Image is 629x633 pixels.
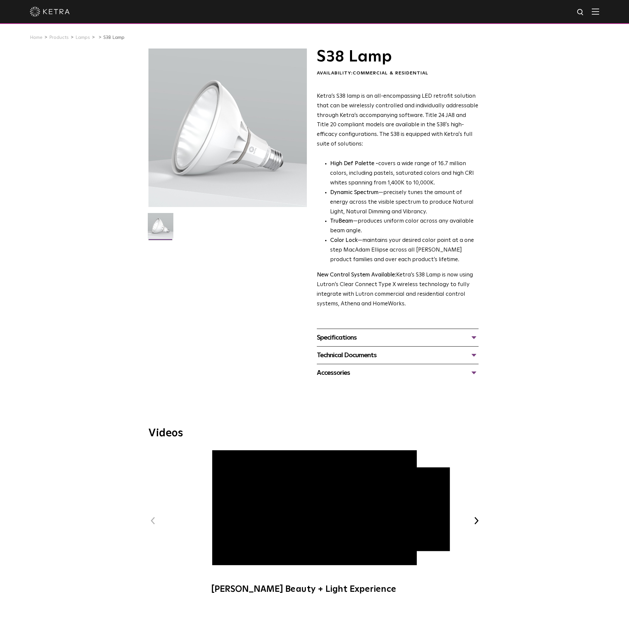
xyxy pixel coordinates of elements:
[30,35,43,40] a: Home
[577,8,585,17] img: search icon
[330,218,353,224] strong: TruBeam
[592,8,599,15] img: Hamburger%20Nav.svg
[75,35,90,40] a: Lamps
[317,270,479,309] p: Ketra’s S38 Lamp is now using Lutron’s Clear Connect Type X wireless technology to fully integrat...
[330,238,358,243] strong: Color Lock
[330,161,378,166] strong: High Def Palette -
[317,49,479,65] h1: S38 Lamp
[353,71,428,75] span: Commercial & Residential
[330,217,479,236] li: —produces uniform color across any available beam angle.
[103,35,125,40] a: S38 Lamp
[472,516,481,525] button: Next
[317,350,479,361] div: Technical Documents
[49,35,69,40] a: Products
[317,332,479,343] div: Specifications
[317,70,479,77] div: Availability:
[30,7,70,17] img: ketra-logo-2019-white
[148,516,157,525] button: Previous
[148,428,481,439] h3: Videos
[148,213,173,244] img: S38-Lamp-Edison-2021-Web-Square
[330,236,479,265] li: —maintains your desired color point at a one step MacAdam Ellipse across all [PERSON_NAME] produc...
[317,368,479,378] div: Accessories
[330,188,479,217] li: —precisely tunes the amount of energy across the visible spectrum to produce Natural Light, Natur...
[317,272,396,278] strong: New Control System Available:
[330,190,379,195] strong: Dynamic Spectrum
[317,92,479,149] p: Ketra’s S38 lamp is an all-encompassing LED retrofit solution that can be wirelessly controlled a...
[330,159,479,188] p: covers a wide range of 16.7 million colors, including pastels, saturated colors and high CRI whit...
